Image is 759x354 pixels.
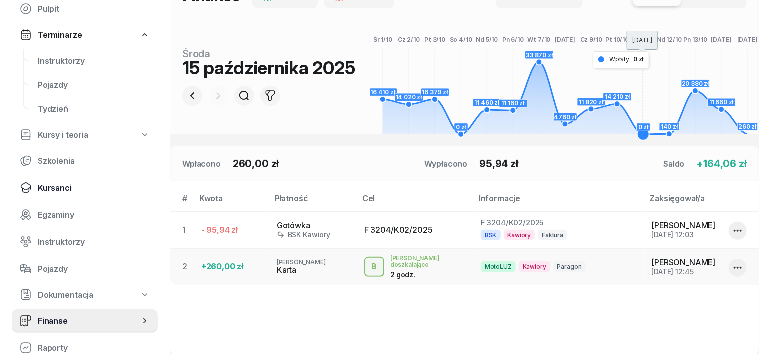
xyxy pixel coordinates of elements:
a: Pojazdy [30,73,158,97]
div: Karta [277,265,348,275]
span: BSK [481,230,501,240]
span: Instruktorzy [38,56,150,66]
div: 2 godz. [390,270,442,279]
div: Wpłacono [182,158,221,170]
button: B [364,257,384,277]
span: MotoLUZ [481,261,516,272]
div: 1 [182,225,193,235]
div: +260,00 zł [201,262,261,271]
span: Dokumentacja [38,290,93,300]
div: [PERSON_NAME] doszkalające [390,255,465,268]
div: 2 [182,262,193,271]
span: Szkolenia [38,156,150,166]
tspan: [DATE] [737,36,758,43]
th: Zaksięgował/a [644,193,759,212]
tspan: Cz 9/10 [580,36,602,43]
tspan: Pt 3/10 [424,36,445,43]
th: Kwota [193,193,269,212]
a: Szkolenia [12,149,158,173]
span: Paragon [553,261,586,272]
th: Informacje [473,193,644,212]
span: Kawiory [504,230,535,240]
span: Terminarze [38,30,82,40]
a: Terminarze [12,24,158,46]
a: Dokumentacja [12,284,158,306]
span: Tydzień [38,104,150,114]
span: Raporty [38,343,150,353]
span: + [697,158,704,170]
tspan: [DATE] [555,36,575,43]
span: Kursy i teoria [38,130,88,140]
div: - 95,94 zł [201,225,261,235]
tspan: Wt 7/10 [528,36,551,43]
tspan: Pn 13/10 [684,36,708,43]
span: Kursanci [38,183,150,193]
a: Egzaminy [12,203,158,227]
div: F 3204/K02/2025 [481,218,636,228]
a: Kursy i teoria [12,124,158,146]
div: F 3204/K02/2025 [364,225,465,235]
span: [PERSON_NAME] [277,258,326,266]
tspan: Nd 5/10 [476,36,498,43]
a: Instruktorzy [30,49,158,73]
div: środa [182,49,355,59]
span: [DATE] 12:45 [652,267,694,276]
span: Faktura [538,230,567,240]
span: Finanse [38,316,140,326]
a: Pojazdy [12,257,158,281]
div: Gotówka [277,221,348,230]
div: Saldo [663,158,684,170]
span: Pojazdy [38,264,150,274]
tspan: So 4/10 [450,36,472,43]
tspan: [DATE] [711,36,732,43]
tspan: Pt 10/10 [606,36,629,43]
span: [DATE] 12:03 [652,230,694,239]
div: B [368,260,381,273]
th: Płatność [269,193,356,212]
span: Pojazdy [38,80,150,90]
span: Kawiory [519,261,550,272]
a: Instruktorzy [12,230,158,254]
a: Tydzień [30,97,158,121]
div: BSK Kawiory [277,230,348,239]
th: # [170,193,193,212]
tspan: Nd 12/10 [657,36,682,43]
th: Cel [356,193,473,212]
span: Pulpit [38,4,150,14]
tspan: Pn 6/10 [502,36,524,43]
tspan: Śr 1/10 [373,35,392,43]
span: Egzaminy [38,210,150,220]
a: Kursanci [12,176,158,200]
tspan: [DATE] [633,36,654,43]
span: Instruktorzy [38,237,150,247]
a: Finanse [12,309,158,333]
div: Wypłacono [424,158,468,170]
span: [PERSON_NAME] [652,257,716,267]
div: 15 października 2025 [182,59,355,77]
span: [PERSON_NAME] [652,220,716,230]
tspan: Cz 2/10 [398,36,420,43]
